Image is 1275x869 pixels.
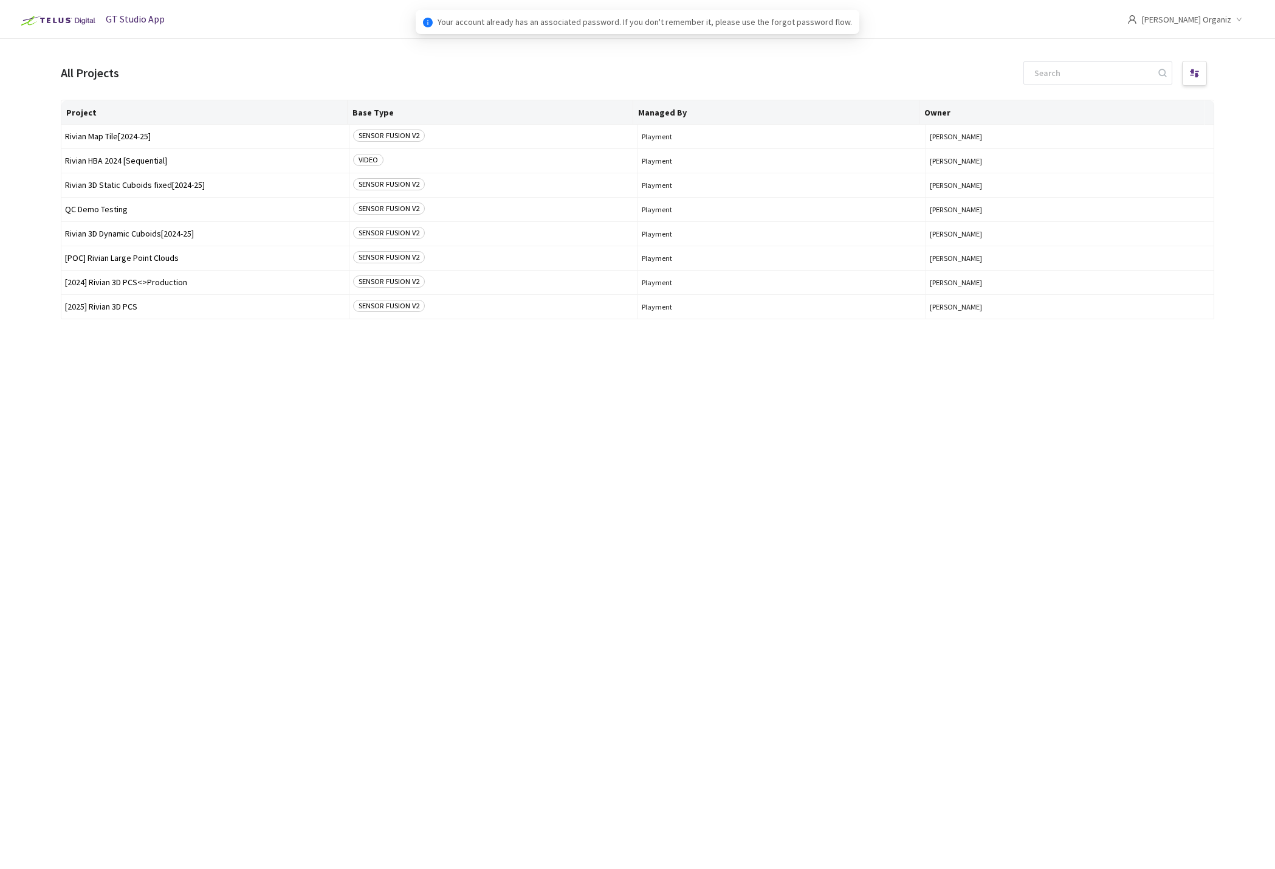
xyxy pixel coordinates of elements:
input: Search [1027,62,1156,84]
span: Playment [642,278,922,287]
button: [PERSON_NAME] [930,132,1210,141]
span: Playment [642,181,922,190]
span: Playment [642,254,922,263]
span: Playment [642,229,922,238]
button: [PERSON_NAME] [930,181,1210,190]
span: SENSOR FUSION V2 [353,251,425,263]
img: Telus [15,11,99,30]
div: All Projects [61,64,119,82]
span: SENSOR FUSION V2 [353,130,425,142]
span: SENSOR FUSION V2 [353,275,425,288]
span: [2025] Rivian 3D PCS [65,302,345,311]
th: Base Type [348,100,634,125]
span: user [1127,15,1137,24]
span: Playment [642,205,922,214]
span: VIDEO [353,154,383,166]
span: SENSOR FUSION V2 [353,178,425,190]
span: Rivian 3D Dynamic Cuboids[2024-25] [65,229,345,238]
span: Your account already has an associated password. If you don't remember it, please use the forgot ... [438,15,852,29]
th: Managed By [633,100,919,125]
button: [PERSON_NAME] [930,229,1210,238]
span: Playment [642,132,922,141]
span: Rivian 3D Static Cuboids fixed[2024-25] [65,181,345,190]
span: Rivian Map Tile[2024-25] [65,132,345,141]
span: SENSOR FUSION V2 [353,300,425,312]
span: SENSOR FUSION V2 [353,203,425,215]
span: Rivian HBA 2024 [Sequential] [65,156,345,165]
button: [PERSON_NAME] [930,156,1210,165]
button: [PERSON_NAME] [930,205,1210,214]
span: SENSOR FUSION V2 [353,227,425,239]
th: Project [61,100,348,125]
span: down [1236,16,1242,23]
button: [PERSON_NAME] [930,278,1210,287]
span: GT Studio App [106,13,165,25]
th: Owner [919,100,1206,125]
span: [POC] Rivian Large Point Clouds [65,254,345,263]
span: QC Demo Testing [65,205,345,214]
button: [PERSON_NAME] [930,254,1210,263]
span: Playment [642,302,922,311]
span: [2024] Rivian 3D PCS<>Production [65,278,345,287]
span: info-circle [423,18,433,27]
span: Playment [642,156,922,165]
button: [PERSON_NAME] [930,302,1210,311]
